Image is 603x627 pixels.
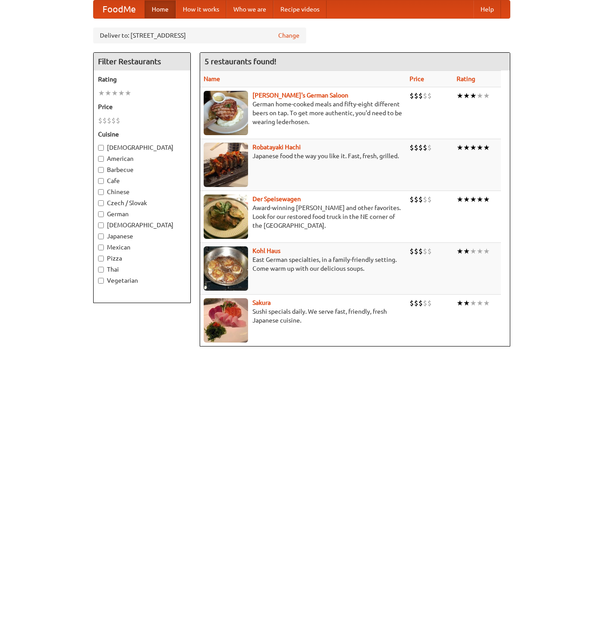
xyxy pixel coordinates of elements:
[252,299,271,306] a: Sakura
[204,298,248,343] img: sakura.jpg
[98,278,104,284] input: Vegetarian
[473,0,501,18] a: Help
[410,298,414,308] li: $
[470,246,477,256] li: ★
[457,143,463,152] li: ★
[98,254,186,263] label: Pizza
[98,165,186,174] label: Barbecue
[418,298,423,308] li: $
[483,298,490,308] li: ★
[204,195,248,239] img: speisewagen.jpg
[205,57,276,66] ng-pluralize: 5 restaurants found!
[423,91,427,101] li: $
[414,246,418,256] li: $
[98,189,104,195] input: Chinese
[273,0,327,18] a: Recipe videos
[116,116,120,125] li: $
[414,298,418,308] li: $
[477,246,483,256] li: ★
[423,298,427,308] li: $
[98,245,104,250] input: Mexican
[418,195,423,204] li: $
[410,246,414,256] li: $
[98,222,104,228] input: [DEMOGRAPHIC_DATA]
[98,232,186,241] label: Japanese
[483,246,490,256] li: ★
[204,75,220,82] a: Name
[252,144,301,151] a: Robatayaki Hachi
[423,246,427,256] li: $
[98,176,186,185] label: Cafe
[98,210,186,218] label: German
[410,91,414,101] li: $
[98,167,104,173] input: Barbecue
[427,246,432,256] li: $
[98,200,104,206] input: Czech / Slovak
[118,88,125,98] li: ★
[410,75,424,82] a: Price
[102,116,107,125] li: $
[94,53,190,70] h4: Filter Restaurants
[252,247,280,254] a: Kohl Haus
[176,0,226,18] a: How it works
[427,195,432,204] li: $
[204,255,402,273] p: East German specialties, in a family-friendly setting. Come warm up with our delicious soups.
[252,195,301,203] b: Der Speisewagen
[427,298,432,308] li: $
[98,243,186,252] label: Mexican
[477,195,483,204] li: ★
[463,298,470,308] li: ★
[457,91,463,101] li: ★
[98,143,186,152] label: [DEMOGRAPHIC_DATA]
[423,195,427,204] li: $
[410,143,414,152] li: $
[463,195,470,204] li: ★
[145,0,176,18] a: Home
[483,195,490,204] li: ★
[470,298,477,308] li: ★
[226,0,273,18] a: Who we are
[98,154,186,163] label: American
[98,199,186,207] label: Czech / Slovak
[463,143,470,152] li: ★
[457,195,463,204] li: ★
[94,0,145,18] a: FoodMe
[427,143,432,152] li: $
[204,203,402,230] p: Award-winning [PERSON_NAME] and other favorites. Look for our restored food truck in the NE corne...
[423,143,427,152] li: $
[457,246,463,256] li: ★
[204,100,402,126] p: German home-cooked meals and fifty-eight different beers on tap. To get more authentic, you'd nee...
[204,91,248,135] img: esthers.jpg
[457,75,475,82] a: Rating
[470,91,477,101] li: ★
[414,195,418,204] li: $
[477,298,483,308] li: ★
[98,211,104,217] input: German
[98,267,104,273] input: Thai
[204,143,248,187] img: robatayaki.jpg
[98,276,186,285] label: Vegetarian
[483,91,490,101] li: ★
[418,143,423,152] li: $
[477,91,483,101] li: ★
[418,246,423,256] li: $
[98,130,186,139] h5: Cuisine
[463,246,470,256] li: ★
[278,31,300,40] a: Change
[98,102,186,111] h5: Price
[414,143,418,152] li: $
[204,246,248,291] img: kohlhaus.jpg
[98,187,186,196] label: Chinese
[204,152,402,160] p: Japanese food the way you like it. Fast, fresh, grilled.
[470,143,477,152] li: ★
[98,256,104,261] input: Pizza
[107,116,111,125] li: $
[470,195,477,204] li: ★
[427,91,432,101] li: $
[252,92,348,99] a: [PERSON_NAME]'s German Saloon
[98,265,186,274] label: Thai
[457,298,463,308] li: ★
